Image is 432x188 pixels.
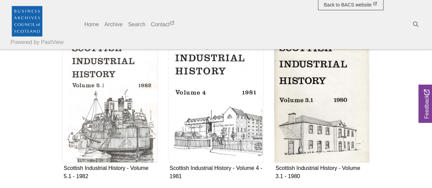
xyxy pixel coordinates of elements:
img: Scottish Industrial History - Volume 4 - 1981 [168,41,264,163]
a: Would you like to provide feedback? [418,85,432,123]
a: Scottish Industrial History - Volume 4 - 1981 Scottish Industrial History - Volume 4 - 1981 [168,41,264,182]
a: Archive [102,18,125,31]
a: Home [82,18,102,31]
a: Powered by PastView [11,38,64,46]
a: Scottish Industrial History - Volume 5.1 - 1982 Scottish Industrial History - Volume 5.1 - 1982 [62,41,158,182]
img: Business Archives Council of Scotland [11,4,43,37]
span: Feedback [423,89,431,119]
a: Search [125,18,148,31]
a: Scottish Industrial History - Volume 3.1 - 1980 Scottish Industrial History - Volume 3.1 - 1980 [274,41,370,182]
a: Contact [148,18,178,31]
a: Business Archives Council of Scotland logo [11,3,43,39]
img: Scottish Industrial History - Volume 5.1 - 1982 [62,41,158,163]
span: Back to BACS website [324,2,372,8]
img: Scottish Industrial History - Volume 3.1 - 1980 [274,41,370,163]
